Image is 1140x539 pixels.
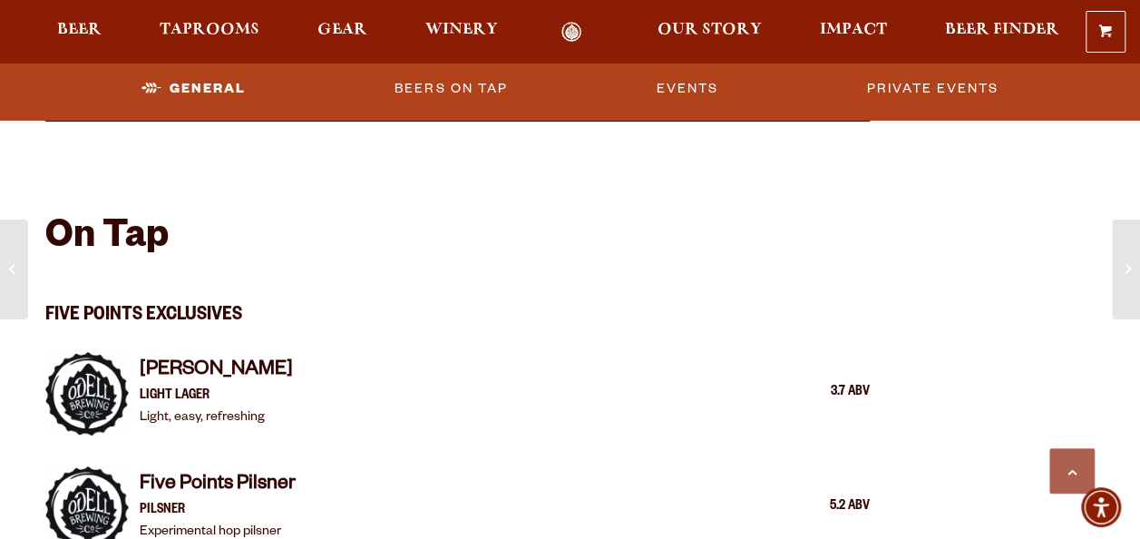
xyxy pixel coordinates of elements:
div: 5.2 ABV [779,495,870,519]
a: Impact [808,22,899,43]
div: 3.7 ABV [779,381,870,405]
a: Events [649,68,726,110]
a: Winery [414,22,510,43]
h4: Five Points Pilsner [140,472,296,501]
a: Our Story [646,22,774,43]
p: Light Lager [140,386,293,407]
img: Item Thumbnail [45,352,129,436]
span: Beer [57,23,102,37]
a: Beer [45,22,113,43]
a: Beer Finder [933,22,1071,43]
span: Gear [317,23,367,37]
h3: Five Points Exclusives [45,280,870,332]
a: Scroll to top [1049,448,1095,494]
a: Taprooms [148,22,271,43]
a: Odell Home [538,22,606,43]
a: Gear [306,22,379,43]
p: Light, easy, refreshing [140,407,293,429]
span: Beer Finder [945,23,1059,37]
a: General [134,68,253,110]
span: Taprooms [160,23,259,37]
h2: On Tap [45,218,169,261]
a: Private Events [860,68,1006,110]
div: Accessibility Menu [1081,487,1121,527]
span: Impact [820,23,887,37]
span: Our Story [658,23,762,37]
span: Winery [425,23,498,37]
p: Pilsner [140,500,296,522]
a: Beers on Tap [387,68,514,110]
h4: [PERSON_NAME] [140,358,293,387]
